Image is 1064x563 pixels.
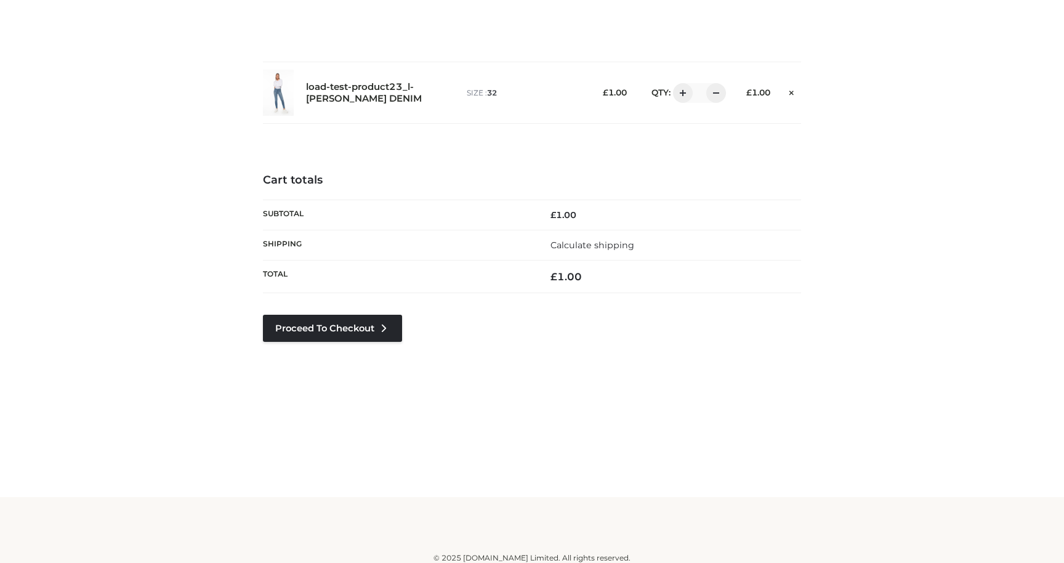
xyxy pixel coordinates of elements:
[263,174,801,187] h4: Cart totals
[550,240,634,251] a: Calculate shipping
[783,83,801,99] a: Remove this item
[746,87,770,97] bdi: 1.00
[639,83,722,103] div: QTY:
[550,270,582,283] bdi: 1.00
[263,200,532,230] th: Subtotal
[603,87,627,97] bdi: 1.00
[603,87,608,97] span: £
[550,209,576,221] bdi: 1.00
[263,230,532,260] th: Shipping
[487,88,497,97] span: 32
[550,209,556,221] span: £
[263,261,532,293] th: Total
[550,270,557,283] span: £
[746,87,752,97] span: £
[306,81,440,105] a: load-test-product23_l-[PERSON_NAME] DENIM
[263,315,402,342] a: Proceed to Checkout
[467,87,578,99] p: size :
